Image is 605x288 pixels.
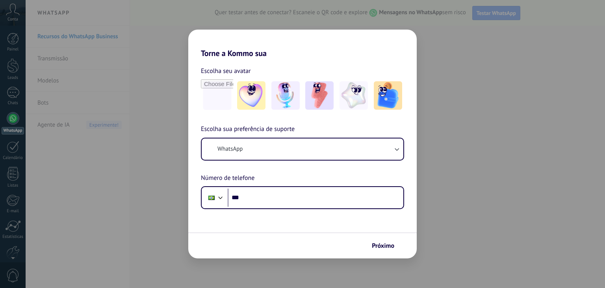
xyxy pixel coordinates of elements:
img: -2.jpeg [271,81,300,110]
div: Brazil: + 55 [204,189,219,206]
button: WhatsApp [202,138,403,160]
span: Número de telefone [201,173,254,183]
img: -3.jpeg [305,81,334,110]
img: -1.jpeg [237,81,265,110]
button: Próximo [368,239,405,252]
img: -4.jpeg [340,81,368,110]
span: Escolha seu avatar [201,66,251,76]
span: Escolha sua preferência de suporte [201,124,295,135]
span: WhatsApp [217,145,243,153]
span: Próximo [372,243,394,249]
img: -5.jpeg [374,81,402,110]
h2: Torne a Kommo sua [188,30,417,58]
